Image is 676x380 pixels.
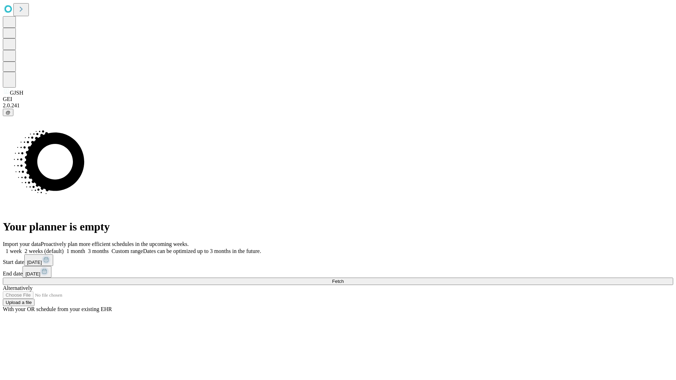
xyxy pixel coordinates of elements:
span: GJSH [10,90,23,96]
button: Upload a file [3,299,35,306]
span: Custom range [112,248,143,254]
span: Dates can be optimized up to 3 months in the future. [143,248,261,254]
div: GEI [3,96,673,102]
span: Alternatively [3,285,32,291]
div: 2.0.241 [3,102,673,109]
span: 3 months [88,248,109,254]
span: [DATE] [27,260,42,265]
h1: Your planner is empty [3,220,673,233]
button: [DATE] [24,254,53,266]
button: [DATE] [23,266,51,278]
span: 1 month [67,248,85,254]
span: Import your data [3,241,41,247]
span: 2 weeks (default) [25,248,64,254]
span: With your OR schedule from your existing EHR [3,306,112,312]
div: End date [3,266,673,278]
button: Fetch [3,278,673,285]
span: @ [6,110,11,115]
div: Start date [3,254,673,266]
span: Proactively plan more efficient schedules in the upcoming weeks. [41,241,189,247]
span: 1 week [6,248,22,254]
span: Fetch [332,279,344,284]
span: [DATE] [25,271,40,277]
button: @ [3,109,13,116]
